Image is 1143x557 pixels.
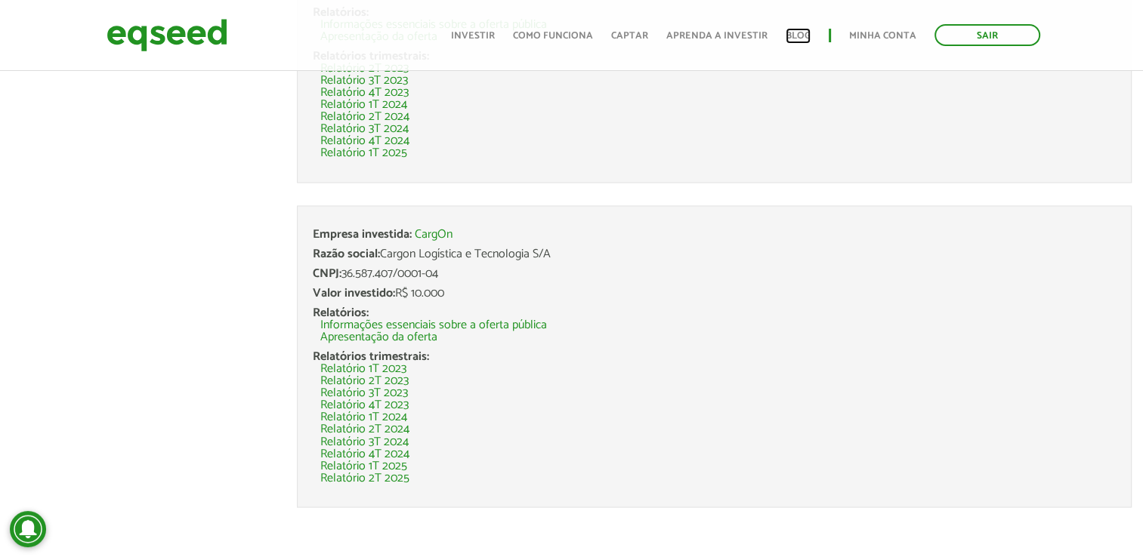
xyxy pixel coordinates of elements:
[313,244,380,264] span: Razão social:
[320,460,407,472] a: Relatório 1T 2025
[320,123,409,135] a: Relatório 3T 2024
[313,283,395,303] span: Valor investido:
[415,229,453,241] a: CargOn
[313,263,341,284] span: CNPJ:
[320,99,407,111] a: Relatório 1T 2024
[320,319,547,331] a: Informações essenciais sobre a oferta pública
[320,135,409,147] a: Relatório 4T 2024
[849,31,916,41] a: Minha conta
[313,346,429,367] span: Relatórios trimestrais:
[313,288,1116,300] div: R$ 10.000
[611,31,648,41] a: Captar
[320,411,407,423] a: Relatório 1T 2024
[320,87,409,99] a: Relatório 4T 2023
[320,448,409,460] a: Relatório 4T 2024
[934,24,1040,46] a: Sair
[513,31,593,41] a: Como funciona
[313,248,1116,260] div: Cargon Logística e Tecnologia S/A
[320,75,408,87] a: Relatório 3T 2023
[320,435,409,448] a: Relatório 3T 2024
[107,15,227,55] img: EqSeed
[320,399,409,411] a: Relatório 4T 2023
[320,363,406,375] a: Relatório 1T 2023
[320,472,409,484] a: Relatório 2T 2025
[313,224,412,245] span: Empresa investida:
[786,31,811,41] a: Blog
[313,303,369,323] span: Relatórios:
[320,111,409,123] a: Relatório 2T 2024
[320,375,409,387] a: Relatório 2T 2023
[451,31,495,41] a: Investir
[320,147,407,159] a: Relatório 1T 2025
[666,31,768,41] a: Aprenda a investir
[320,387,408,399] a: Relatório 3T 2023
[320,331,437,343] a: Apresentação da oferta
[313,268,1116,280] div: 36.587.407/0001-04
[320,423,409,435] a: Relatório 2T 2024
